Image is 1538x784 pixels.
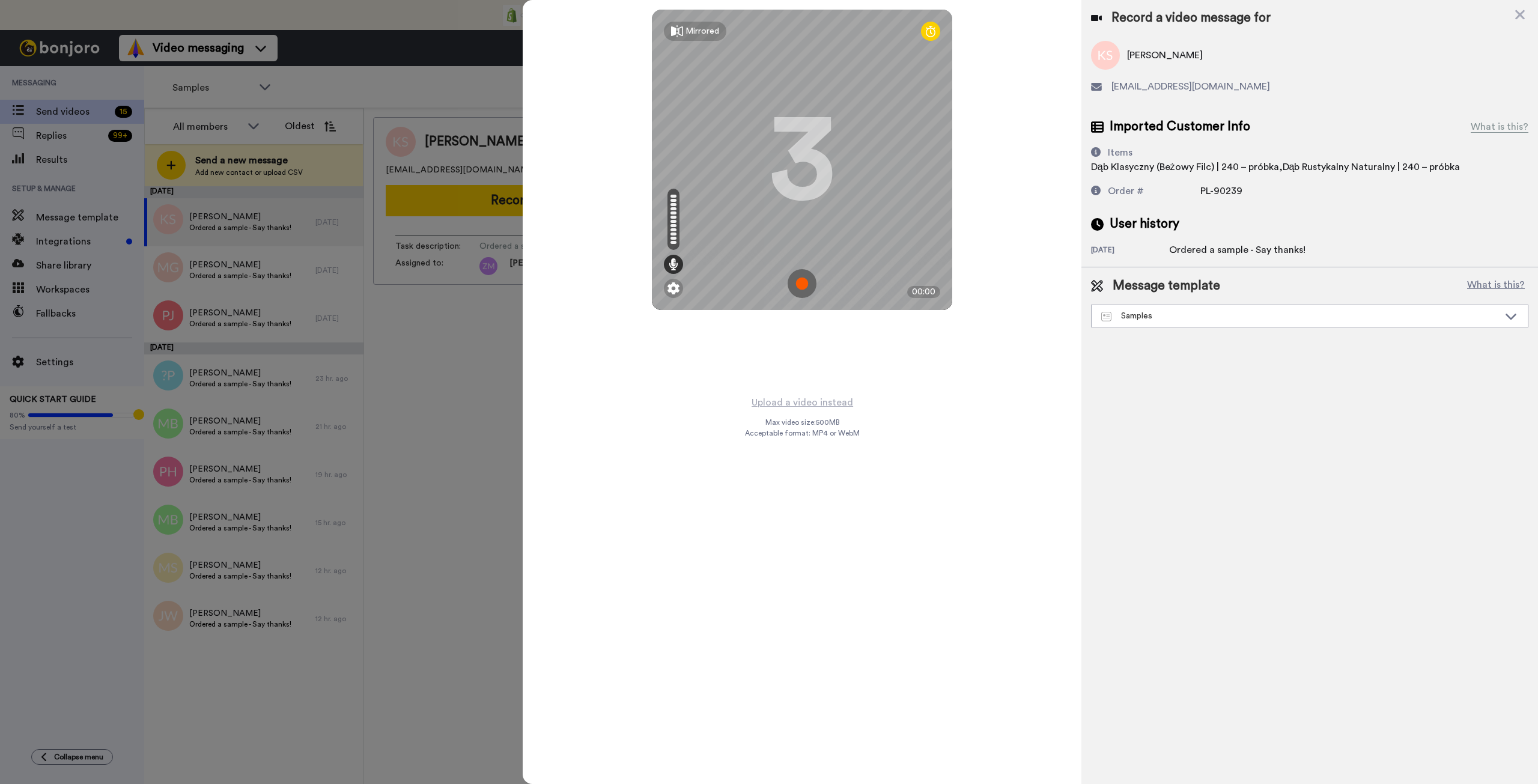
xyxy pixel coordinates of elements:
img: ic_gear.svg [667,282,679,294]
img: Message-temps.svg [1101,312,1111,321]
div: Items [1108,145,1132,160]
div: [DATE] [1091,245,1169,257]
span: PL-90239 [1200,186,1242,196]
div: 00:00 [907,286,940,298]
span: User history [1110,215,1179,233]
div: Samples [1101,310,1499,322]
div: Ordered a sample - Say thanks! [1169,243,1305,257]
span: Dąb Klasyczny (Beżowy Filc) | 240 – próbka,Dąb Rustykalny Naturalny | 240 – próbka [1091,162,1460,172]
img: ic_record_start.svg [788,269,816,298]
div: What is this? [1471,120,1528,134]
span: Max video size: 500 MB [765,418,839,427]
span: Imported Customer Info [1110,118,1250,136]
div: Order # [1108,184,1144,198]
span: Message template [1113,277,1220,295]
span: Acceptable format: MP4 or WebM [745,428,860,438]
div: 3 [769,115,835,205]
button: Upload a video instead [748,395,857,410]
button: What is this? [1464,277,1528,295]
